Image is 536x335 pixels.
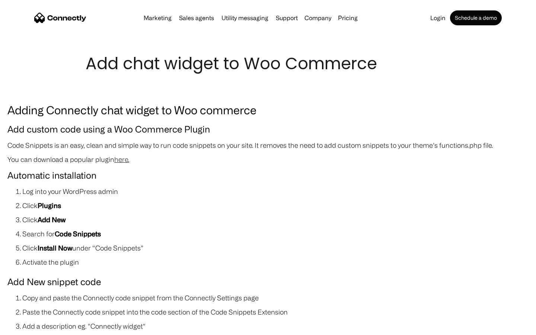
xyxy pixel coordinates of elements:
[38,216,66,223] strong: Add New
[86,52,450,75] h1: Add chat widget to Woo Commerce
[114,156,129,163] a: here.
[7,168,529,182] h4: Automatic installation
[22,229,529,239] li: Search for
[7,140,529,150] p: Code Snippets is an easy, clean and simple way to run code snippets on your site. It removes the ...
[22,257,529,267] li: Activate the plugin
[427,15,449,21] a: Login
[22,214,529,225] li: Click
[22,321,529,331] li: Add a description eg. "Connectly widget"
[273,15,301,21] a: Support
[176,15,217,21] a: Sales agents
[304,13,331,23] div: Company
[55,230,101,237] strong: Code Snippets
[22,186,529,197] li: Log into your WordPress admin
[7,101,529,118] h3: Adding Connectly chat widget to Woo commerce
[22,243,529,253] li: Click under “Code Snippets”
[141,15,175,21] a: Marketing
[335,15,361,21] a: Pricing
[22,293,529,303] li: Copy and paste the Connectly code snippet from the Connectly Settings page
[218,15,271,21] a: Utility messaging
[7,154,529,165] p: You can download a popular plugin
[15,322,45,332] ul: Language list
[7,275,529,289] h4: Add New snippet code
[7,322,45,332] aside: Language selected: English
[22,307,529,317] li: Paste the Connectly code snippet into the code section of the Code Snippets Extension
[450,10,502,25] a: Schedule a demo
[38,244,72,252] strong: Install Now
[7,122,529,136] h4: Add custom code using a Woo Commerce Plugin
[38,202,61,209] strong: Plugins
[22,200,529,211] li: Click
